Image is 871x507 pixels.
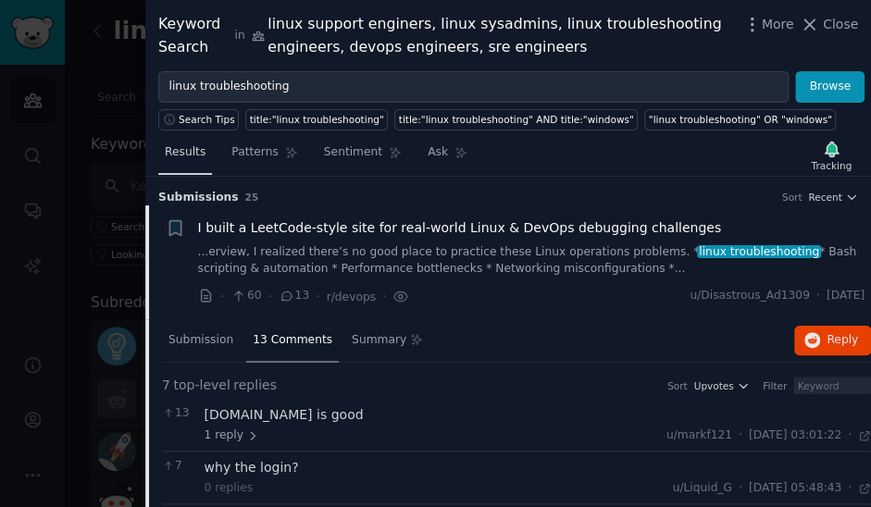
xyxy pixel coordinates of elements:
[823,15,858,34] span: Close
[179,113,235,126] span: Search Tips
[742,15,794,34] button: More
[162,458,194,475] span: 7
[795,71,865,103] button: Browse
[162,376,170,395] span: 7
[816,288,820,304] span: ·
[245,192,259,203] span: 25
[666,428,732,441] span: u/markf121
[421,138,474,176] a: Ask
[690,288,809,304] span: u/Disastrous_Ad1309
[253,332,332,349] span: 13 Comments
[428,144,448,161] span: Ask
[158,109,239,130] button: Search Tips
[800,15,858,34] button: Close
[158,13,732,58] div: Keyword Search linux support enginers, linux sysadmins, linux troubleshooting engineers, devops e...
[399,113,634,126] div: title:"linux troubleshooting" AND title:"windows"
[394,109,638,130] a: title:"linux troubleshooting" AND title:"windows"
[644,109,836,130] a: "linux troubleshooting" OR "windows"
[762,15,794,34] span: More
[168,332,233,349] span: Submission
[225,138,304,176] a: Patterns
[165,144,205,161] span: Results
[198,244,865,277] a: ...erview, I realized there’s no good place to practice these Linux operations problems. *linux t...
[763,379,787,392] div: Filter
[231,144,278,161] span: Patterns
[233,376,277,395] span: replies
[198,218,722,238] a: I built a LeetCode-style site for real-world Linux & DevOps debugging challenges
[382,287,386,306] span: ·
[793,377,871,395] input: Keyword
[327,291,376,303] span: r/devops
[230,288,261,304] span: 60
[649,113,832,126] div: "linux troubleshooting" OR "windows"
[316,287,319,306] span: ·
[848,480,852,497] span: ·
[158,71,789,103] input: Try a keyword related to your business
[667,379,688,392] div: Sort
[794,326,871,355] button: Reply
[693,379,750,392] button: Upvotes
[697,245,820,258] span: linux troubleshooting
[250,113,384,126] div: title:"linux troubleshooting"
[173,376,230,395] span: top-level
[848,427,852,444] span: ·
[352,332,406,349] span: Summary
[749,480,841,497] span: [DATE] 05:48:43
[782,191,803,204] div: Sort
[158,138,212,176] a: Results
[317,138,408,176] a: Sentiment
[827,288,865,304] span: [DATE]
[268,287,272,306] span: ·
[162,405,194,422] span: 13
[827,332,858,349] span: Reply
[245,109,388,130] a: title:"linux troubleshooting"
[739,427,742,444] span: ·
[739,480,742,497] span: ·
[205,427,260,444] span: 1 reply
[158,190,239,206] span: Submission s
[220,287,224,306] span: ·
[808,191,858,204] button: Recent
[693,379,733,392] span: Upvotes
[749,427,841,444] span: [DATE] 03:01:22
[234,28,244,44] span: in
[808,191,841,204] span: Recent
[804,137,858,176] button: Tracking
[811,159,852,172] div: Tracking
[672,481,731,494] span: u/Liquid_G
[324,144,382,161] span: Sentiment
[279,288,309,304] span: 13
